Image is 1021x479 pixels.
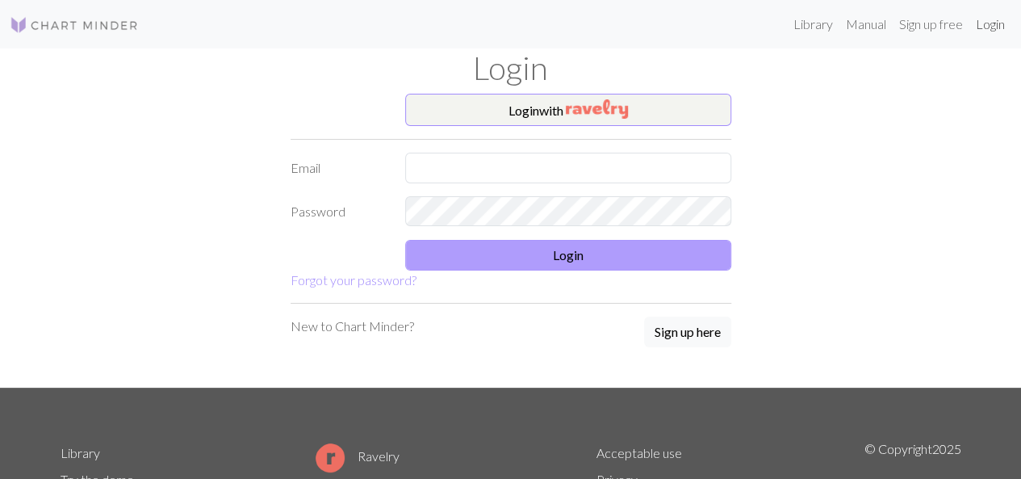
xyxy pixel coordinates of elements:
a: Forgot your password? [291,272,416,288]
button: Loginwith [405,94,731,126]
a: Ravelry [316,448,400,464]
img: Ravelry [566,99,628,119]
a: Sign up here [644,317,731,349]
a: Library [61,445,100,460]
button: Login [405,240,731,271]
label: Password [281,196,396,227]
a: Manual [839,8,893,40]
img: Ravelry logo [316,443,345,473]
label: Email [281,153,396,183]
h1: Login [51,48,971,87]
a: Login [969,8,1011,40]
a: Sign up free [893,8,969,40]
p: New to Chart Minder? [291,317,414,336]
button: Sign up here [644,317,731,347]
a: Library [787,8,839,40]
a: Acceptable use [596,445,682,460]
img: Logo [10,15,139,35]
